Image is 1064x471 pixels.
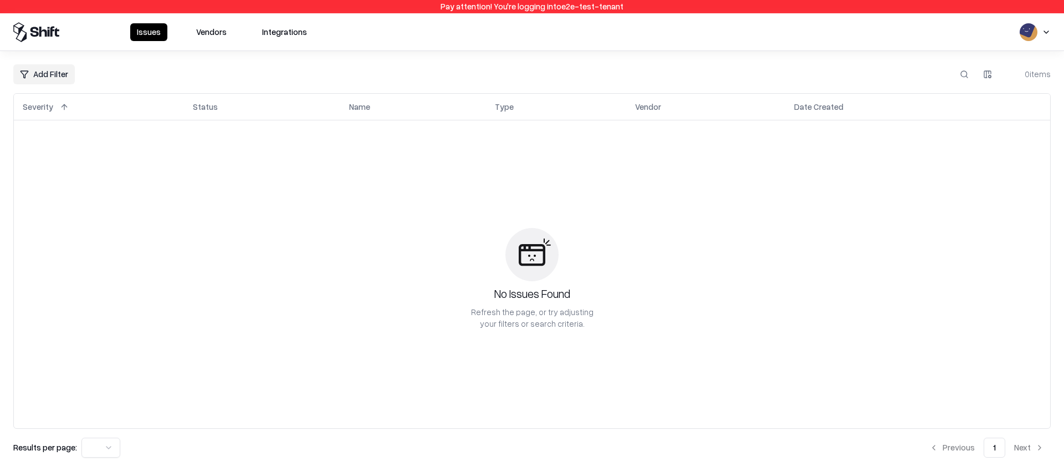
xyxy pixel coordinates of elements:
button: 1 [984,438,1005,458]
button: Add Filter [13,64,75,84]
button: Vendors [190,23,233,41]
div: 0 items [1006,68,1051,80]
button: Issues [130,23,167,41]
div: Refresh the page, or try adjusting your filters or search criteria. [470,306,594,330]
button: Integrations [255,23,314,41]
nav: pagination [923,438,1051,458]
div: Date Created [794,101,843,113]
div: Vendor [635,101,661,113]
div: Type [495,101,514,113]
p: Results per page: [13,442,77,453]
div: Severity [23,101,53,113]
div: Status [193,101,218,113]
div: No Issues Found [494,286,570,302]
div: Name [349,101,370,113]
